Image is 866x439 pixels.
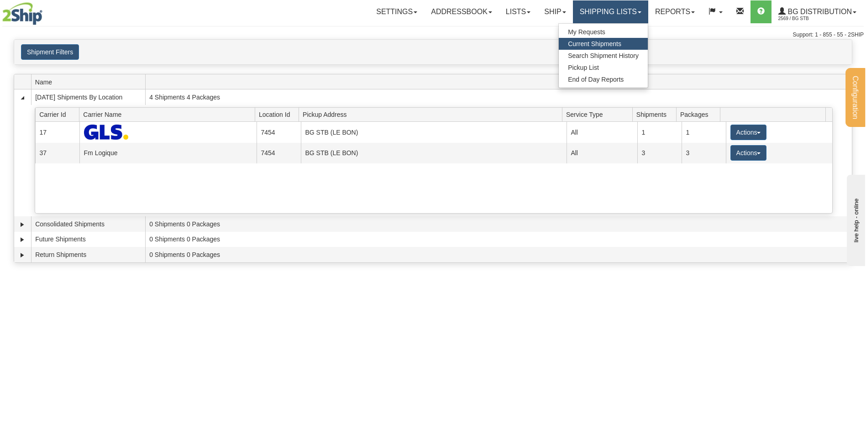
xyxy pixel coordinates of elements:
span: Pickup Address [303,107,562,121]
button: Actions [730,145,767,161]
img: GLS Canada [84,125,129,140]
td: Future Shipments [31,232,145,247]
a: Ship [537,0,572,23]
td: 17 [35,122,79,142]
td: Consolidated Shipments [31,216,145,232]
td: BG STB (LE BON) [301,143,567,163]
td: 7454 [257,122,301,142]
a: Current Shipments [559,38,648,50]
span: Location Id [259,107,299,121]
td: BG STB (LE BON) [301,122,567,142]
td: 0 Shipments 0 Packages [145,216,852,232]
span: 2569 / BG STB [778,14,847,23]
a: My Requests [559,26,648,38]
td: 7454 [257,143,301,163]
td: Fm Logique [79,143,257,163]
img: logo2569.jpg [2,2,42,25]
span: Pickup List [568,64,599,71]
td: Return Shipments [31,247,145,262]
span: Current Shipments [568,40,621,47]
span: Name [35,75,145,89]
button: Shipment Filters [21,44,79,60]
a: Addressbook [424,0,499,23]
td: All [567,143,637,163]
a: Pickup List [559,62,648,73]
a: Expand [18,235,27,244]
td: 3 [682,143,726,163]
div: live help - online [7,8,84,15]
span: Carrier Name [83,107,255,121]
td: All [567,122,637,142]
div: Support: 1 - 855 - 55 - 2SHIP [2,31,864,39]
span: My Requests [568,28,605,36]
td: 37 [35,143,79,163]
a: BG Distribution 2569 / BG STB [772,0,863,23]
a: Search Shipment History [559,50,648,62]
a: Settings [369,0,424,23]
a: Reports [648,0,702,23]
a: Shipping lists [573,0,648,23]
td: 0 Shipments 0 Packages [145,232,852,247]
a: Lists [499,0,537,23]
td: 4 Shipments 4 Packages [145,89,852,105]
span: Packages [680,107,720,121]
a: End of Day Reports [559,73,648,85]
td: [DATE] Shipments By Location [31,89,145,105]
span: Carrier Id [39,107,79,121]
a: Expand [18,251,27,260]
button: Configuration [845,68,865,127]
span: End of Day Reports [568,76,624,83]
span: Search Shipment History [568,52,639,59]
span: Shipments [636,107,677,121]
td: 3 [637,143,682,163]
button: Actions [730,125,767,140]
span: Service Type [566,107,632,121]
td: 1 [682,122,726,142]
span: BG Distribution [786,8,852,16]
a: Collapse [18,93,27,102]
td: 1 [637,122,682,142]
iframe: chat widget [845,173,865,266]
td: 0 Shipments 0 Packages [145,247,852,262]
a: Expand [18,220,27,229]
